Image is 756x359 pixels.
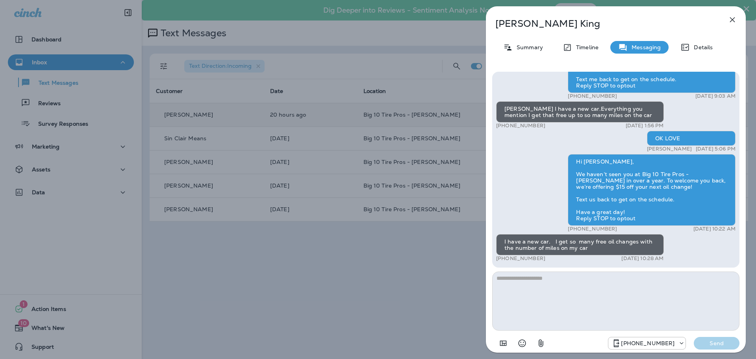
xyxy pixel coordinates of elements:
div: [PERSON_NAME] I have a new car.Everything you mention I get that free up to so many miles on the car [496,101,664,123]
p: [PERSON_NAME] King [495,18,710,29]
button: Select an emoji [514,335,530,351]
p: [DATE] 10:28 AM [621,255,663,262]
p: [DATE] 5:06 PM [696,146,736,152]
div: Hi [PERSON_NAME], We haven’t seen you at Big 10 Tire Pros - [PERSON_NAME] in over a year. To welc... [568,154,736,226]
p: Timeline [572,44,598,50]
p: [DATE] 9:03 AM [695,93,736,99]
p: Summary [513,44,543,50]
p: [PHONE_NUMBER] [568,93,617,99]
p: [PHONE_NUMBER] [496,123,545,129]
p: [DATE] 1:56 PM [626,123,664,129]
p: [PHONE_NUMBER] [621,340,674,346]
p: [PHONE_NUMBER] [568,226,617,232]
div: I have a new car. I get so many free oil changes with the number of miles on my car [496,234,664,255]
p: [DATE] 10:22 AM [693,226,736,232]
p: [PERSON_NAME] [647,146,692,152]
div: OK LOVE [647,131,736,146]
button: Add in a premade template [495,335,511,351]
div: +1 (601) 808-4206 [608,339,686,348]
p: [PHONE_NUMBER] [496,255,545,262]
p: Messaging [628,44,661,50]
p: Details [690,44,713,50]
